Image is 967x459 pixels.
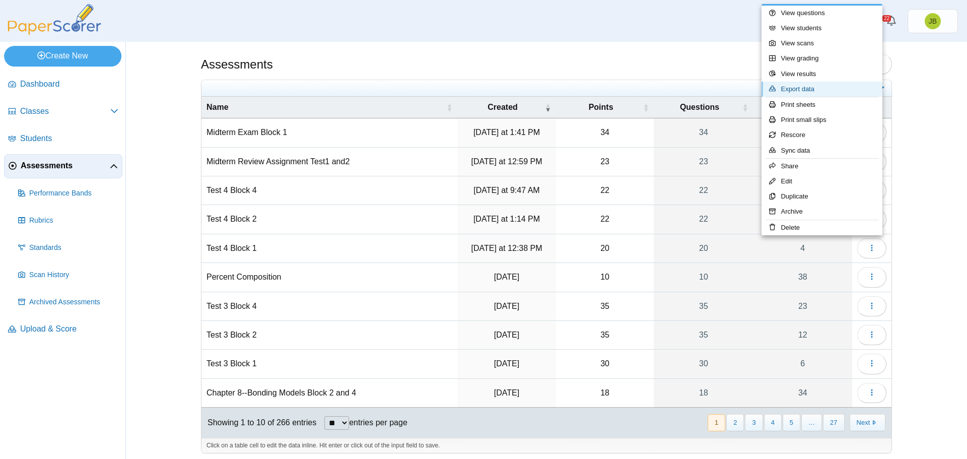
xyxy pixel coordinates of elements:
[201,176,457,205] td: Test 4 Block 4
[762,67,882,82] a: View results
[556,321,654,350] td: 35
[201,148,457,176] td: Midterm Review Assignment Test1 and2
[201,234,457,263] td: Test 4 Block 1
[753,321,852,349] a: 12
[473,186,539,194] time: Oct 6, 2025 at 9:47 AM
[4,127,122,151] a: Students
[556,176,654,205] td: 22
[29,216,118,226] span: Rubrics
[929,18,937,25] span: Joel Boyd
[14,209,122,233] a: Rubrics
[494,359,519,368] time: Sep 22, 2025 at 12:38 PM
[556,205,654,234] td: 22
[494,302,519,310] time: Sep 22, 2025 at 1:41 PM
[446,102,452,112] span: Name : Activate to sort
[462,102,543,113] span: Created
[14,181,122,206] a: Performance Bands
[14,236,122,260] a: Standards
[801,414,822,431] span: …
[753,234,852,263] a: 4
[654,321,753,349] a: 35
[762,112,882,127] a: Print small slips
[20,79,118,90] span: Dashboard
[201,292,457,321] td: Test 3 Block 4
[4,73,122,97] a: Dashboard
[742,102,748,112] span: Questions : Activate to sort
[654,379,753,407] a: 18
[753,350,852,378] a: 6
[29,188,118,199] span: Performance Bands
[762,174,882,189] a: Edit
[925,13,941,29] span: Joel Boyd
[201,56,273,73] h1: Assessments
[654,234,753,263] a: 20
[762,189,882,204] a: Duplicate
[471,157,542,166] time: Oct 6, 2025 at 12:59 PM
[880,10,903,32] a: Alerts
[654,205,753,233] a: 22
[4,317,122,342] a: Upload & Score
[654,148,753,176] a: 23
[707,414,885,431] nav: pagination
[556,234,654,263] td: 20
[753,205,852,233] a: 12
[783,414,800,431] button: 5
[762,82,882,97] a: Export data
[4,4,105,35] img: PaperScorer
[201,118,457,147] td: Midterm Exam Block 1
[762,51,882,66] a: View grading
[494,388,519,397] time: Sep 17, 2025 at 2:50 PM
[20,133,118,144] span: Students
[4,154,122,178] a: Assessments
[762,36,882,51] a: View scans
[823,414,844,431] button: 27
[201,205,457,234] td: Test 4 Block 2
[556,148,654,176] td: 23
[4,28,105,36] a: PaperScorer
[201,379,457,408] td: Chapter 8--Bonding Models Block 2 and 4
[659,102,740,113] span: Questions
[762,159,882,174] a: Share
[29,297,118,307] span: Archived Assessments
[745,414,763,431] button: 3
[473,128,540,137] time: Oct 7, 2025 at 1:41 PM
[764,414,782,431] button: 4
[643,102,649,112] span: Points : Activate to sort
[753,263,852,291] a: 38
[556,379,654,408] td: 18
[201,438,891,453] div: Click on a table cell to edit the data inline. Hit enter or click out of the input field to save.
[21,160,110,171] span: Assessments
[494,273,519,281] time: Sep 30, 2025 at 10:20 AM
[850,414,885,431] button: Next
[908,9,958,33] a: Joel Boyd
[556,292,654,321] td: 35
[556,350,654,378] td: 30
[494,331,519,339] time: Sep 22, 2025 at 1:08 PM
[20,106,110,117] span: Classes
[762,220,882,235] a: Delete
[201,350,457,378] td: Test 3 Block 1
[753,118,852,147] a: 0
[14,290,122,314] a: Archived Assessments
[4,46,121,66] a: Create New
[29,243,118,253] span: Standards
[762,127,882,143] a: Rescore
[753,176,852,205] a: 19
[758,102,839,113] span: Students
[708,414,725,431] button: 1
[20,323,118,335] span: Upload & Score
[201,263,457,292] td: Percent Composition
[4,100,122,124] a: Classes
[762,6,882,21] a: View questions
[654,292,753,320] a: 35
[561,102,641,113] span: Points
[471,244,542,252] time: Oct 3, 2025 at 12:38 PM
[654,263,753,291] a: 10
[762,21,882,36] a: View students
[206,102,444,113] span: Name
[201,321,457,350] td: Test 3 Block 2
[29,270,118,280] span: Scan History
[349,418,407,427] label: entries per page
[753,379,852,407] a: 34
[654,118,753,147] a: 34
